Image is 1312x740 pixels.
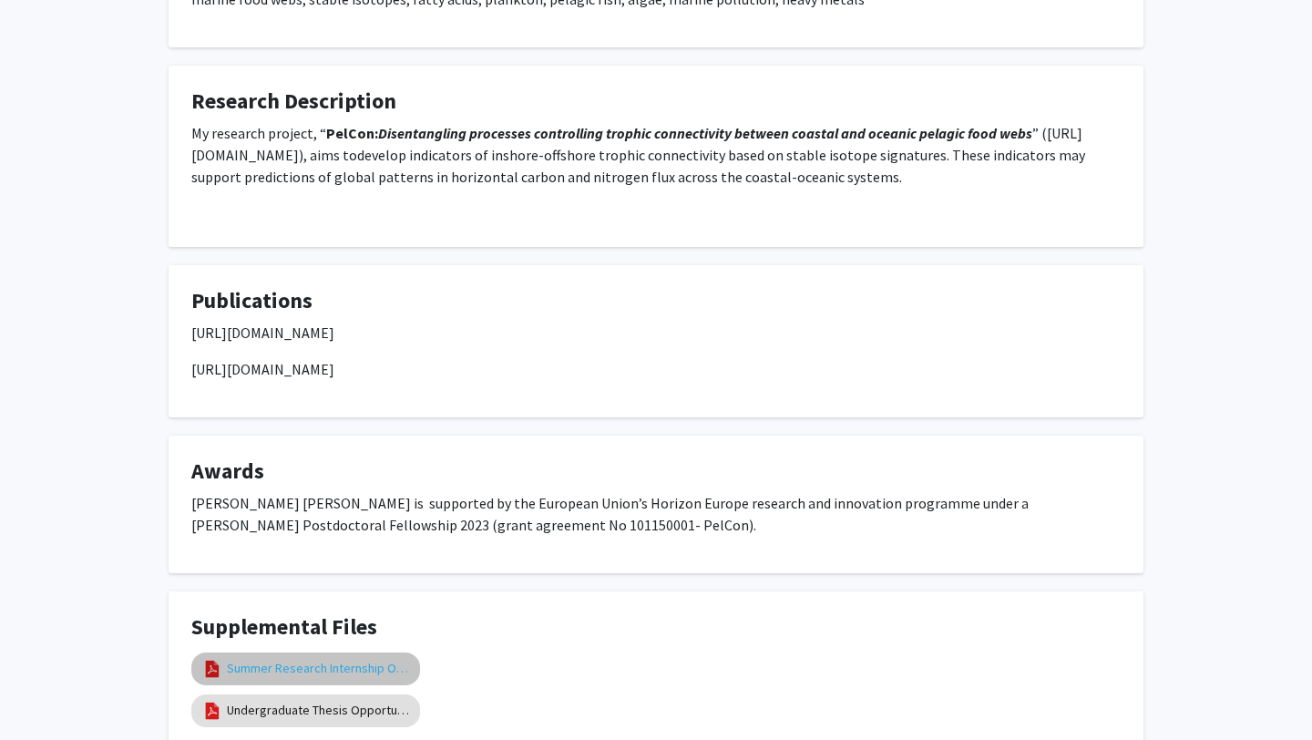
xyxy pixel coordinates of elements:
[191,322,1121,344] p: [URL][DOMAIN_NAME]
[191,288,1121,314] h4: Publications
[227,701,409,720] a: Undergraduate Thesis Opportunity in Isotopic Analysis and Marine Food Webs
[202,659,222,679] img: pdf_icon.png
[191,614,1121,641] h4: Supplemental Files
[14,658,77,726] iframe: Chat
[191,458,1121,485] h4: Awards
[191,492,1121,536] p: [PERSON_NAME] [PERSON_NAME] is supported by the European Union’s Horizon Europe research and inno...
[202,701,222,721] img: pdf_icon.png
[378,124,1032,142] em: Disentangling processes controlling trophic connectivity between coastal and oceanic pelagic food...
[227,659,409,678] a: Summer Research Internship Opportunity in Marine food webs (apply by [DATE])
[191,146,1085,186] span: develop indicators of inshore-offshore trophic connectivity based on stable isotope signatures. T...
[326,124,1032,142] strong: PelCon:
[191,358,1121,380] p: [URL][DOMAIN_NAME]
[191,88,1121,115] h4: Research Description
[191,124,1082,164] span: My research project, “ ” ([URL][DOMAIN_NAME]), aims to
